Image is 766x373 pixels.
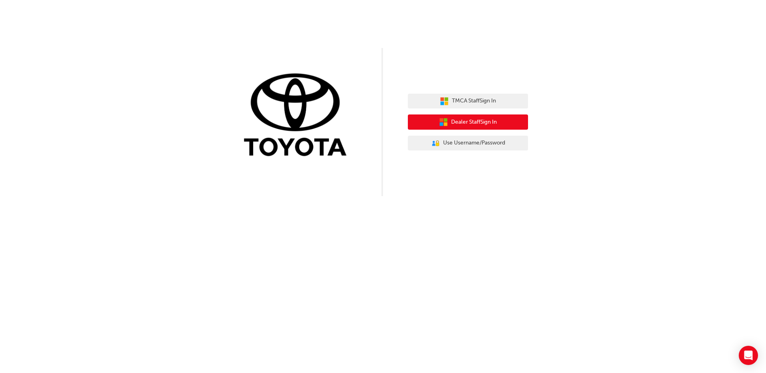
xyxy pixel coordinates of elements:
[443,138,505,148] span: Use Username/Password
[452,96,496,106] span: TMCA Staff Sign In
[408,114,528,130] button: Dealer StaffSign In
[238,72,358,160] img: Trak
[451,118,497,127] span: Dealer Staff Sign In
[408,136,528,151] button: Use Username/Password
[739,346,758,365] div: Open Intercom Messenger
[408,94,528,109] button: TMCA StaffSign In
